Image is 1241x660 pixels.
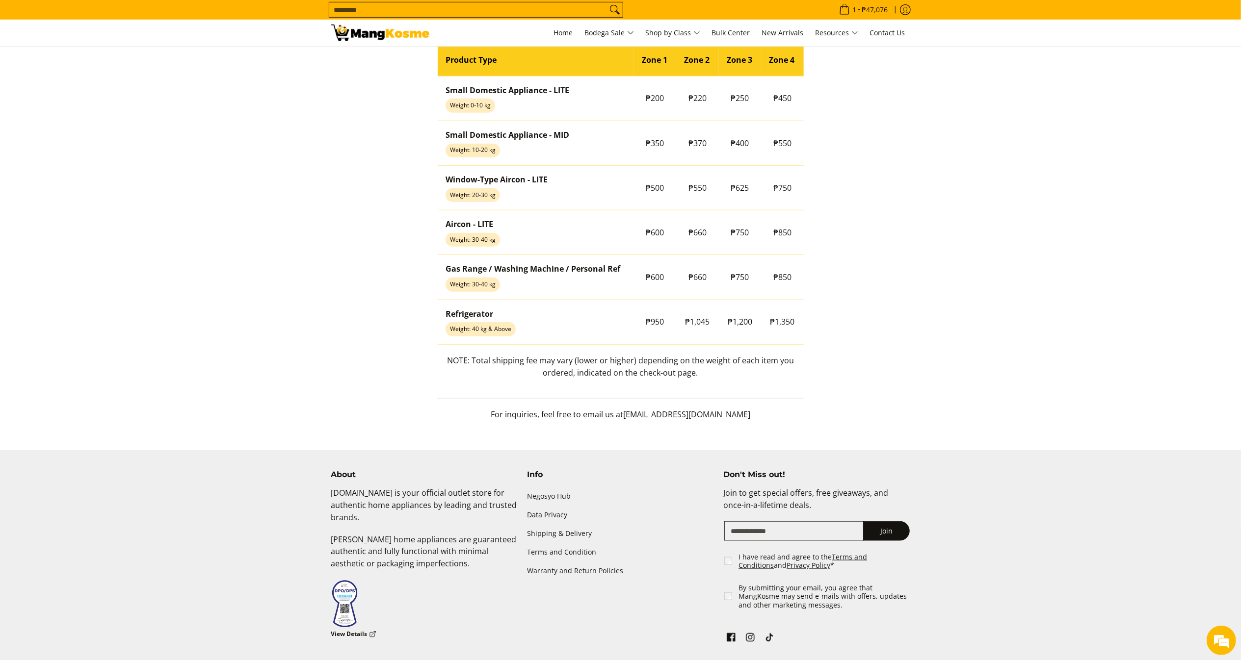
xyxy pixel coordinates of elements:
span: ₱1,200 [728,316,752,327]
span: ₱370 [688,138,707,149]
a: Bulk Center [707,20,755,46]
nav: Main Menu [439,20,910,46]
span: 1 [851,6,858,13]
a: Terms and Condition [528,543,714,562]
span: • [836,4,891,15]
span: Contact Us [870,28,905,37]
strong: Gas Range / Washing Machine / Personal Ref [446,263,620,274]
strong: Refrigerator [446,308,493,319]
span: ₱220 [688,93,707,103]
span: ₱1,350 [770,316,795,327]
span: ₱400 [731,138,749,149]
span: Weight: 30-40 kg [446,278,500,291]
a: Warranty and Return Policies [528,562,714,581]
span: Weight 0-10 kg [446,99,495,112]
a: Contact Us [865,20,910,46]
h4: Don't Miss out! [723,470,910,480]
span: We're online! [57,124,135,223]
p: Join to get special offers, free giveaways, and once-in-a-lifetime deals. [723,487,910,521]
span: ₱550 [773,138,792,149]
h4: Info [528,470,714,480]
img: Data Privacy Seal [331,580,358,628]
strong: Zone 4 [769,54,794,65]
textarea: Type your message and hit 'Enter' [5,268,187,302]
td: ₱600 [634,210,677,255]
td: ₱200 [634,76,677,121]
span: ₱1,045 [686,316,710,327]
span: ₱450 [773,93,792,103]
a: Negosyo Hub [528,487,714,506]
a: Resources [811,20,863,46]
span: ₱750 [773,182,792,193]
p: NOTE: Total shipping fee may vary (lower or higher) depending on the weight of each item you orde... [437,355,804,389]
button: Join [863,521,910,541]
span: Weight: 30-40 kg [446,233,500,247]
strong: Aircon - LITE [446,219,493,229]
p: [PERSON_NAME] home appliances are guaranteed authentic and fully functional with minimal aestheti... [331,533,518,580]
span: ₱550 [688,182,707,193]
a: Data Privacy [528,506,714,524]
td: ₱600 [634,255,677,300]
p: [DOMAIN_NAME] is your official outlet store for authentic home appliances by leading and trusted ... [331,487,518,533]
img: Shipping &amp; Delivery Page l Mang Kosme: Home Appliances Warehouse Sale! [331,25,429,41]
span: Shop by Class [646,27,700,39]
span: ₱660 [688,227,707,238]
span: ₱850 [773,227,792,238]
span: ₱625 [731,182,749,193]
td: ₱500 [634,166,677,210]
span: ₱750 [731,272,749,282]
a: New Arrivals [757,20,809,46]
a: Privacy Policy [787,560,830,570]
a: See Mang Kosme on Instagram [743,631,757,647]
strong: Zone 2 [684,54,710,65]
a: See Mang Kosme on Facebook [724,631,738,647]
span: ₱950 [646,316,664,327]
a: Home [549,20,578,46]
span: New Arrivals [762,28,804,37]
strong: Small Domestic Appliance - LITE [446,85,569,96]
a: Shop by Class [641,20,705,46]
a: View Details [331,628,376,640]
span: Resources [816,27,858,39]
span: ₱750 [731,227,749,238]
span: ₱250 [731,93,749,103]
a: Bodega Sale [580,20,639,46]
div: Chat with us now [51,55,165,68]
label: I have read and agree to the and * [739,553,911,570]
span: ₱350 [646,138,664,149]
span: Bulk Center [712,28,750,37]
strong: Window-Type Aircon - LITE [446,174,548,185]
span: Weight: 20-30 kg [446,188,500,202]
label: By submitting your email, you agree that MangKosme may send e-mails with offers, updates and othe... [739,584,911,609]
p: For inquiries, feel free to email us at [437,408,804,431]
strong: Zone 1 [642,54,667,65]
strong: Product Type [446,54,497,65]
strong: Small Domestic Appliance - MID [446,129,569,140]
a: Terms and Conditions [739,552,867,570]
span: Bodega Sale [585,27,634,39]
span: Home [554,28,573,37]
a: Shipping & Delivery [528,524,714,543]
strong: Zone 3 [727,54,752,65]
h4: About [331,470,518,480]
div: Minimize live chat window [161,5,185,28]
span: [EMAIL_ADDRESS][DOMAIN_NAME] [623,409,750,420]
span: ₱660 [688,272,707,282]
a: See Mang Kosme on TikTok [763,631,776,647]
span: Weight: 40 kg & Above [446,322,516,336]
button: Search [607,2,623,17]
span: ₱850 [773,272,792,282]
span: ₱47,076 [861,6,890,13]
span: Weight: 10-20 kg [446,144,500,157]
